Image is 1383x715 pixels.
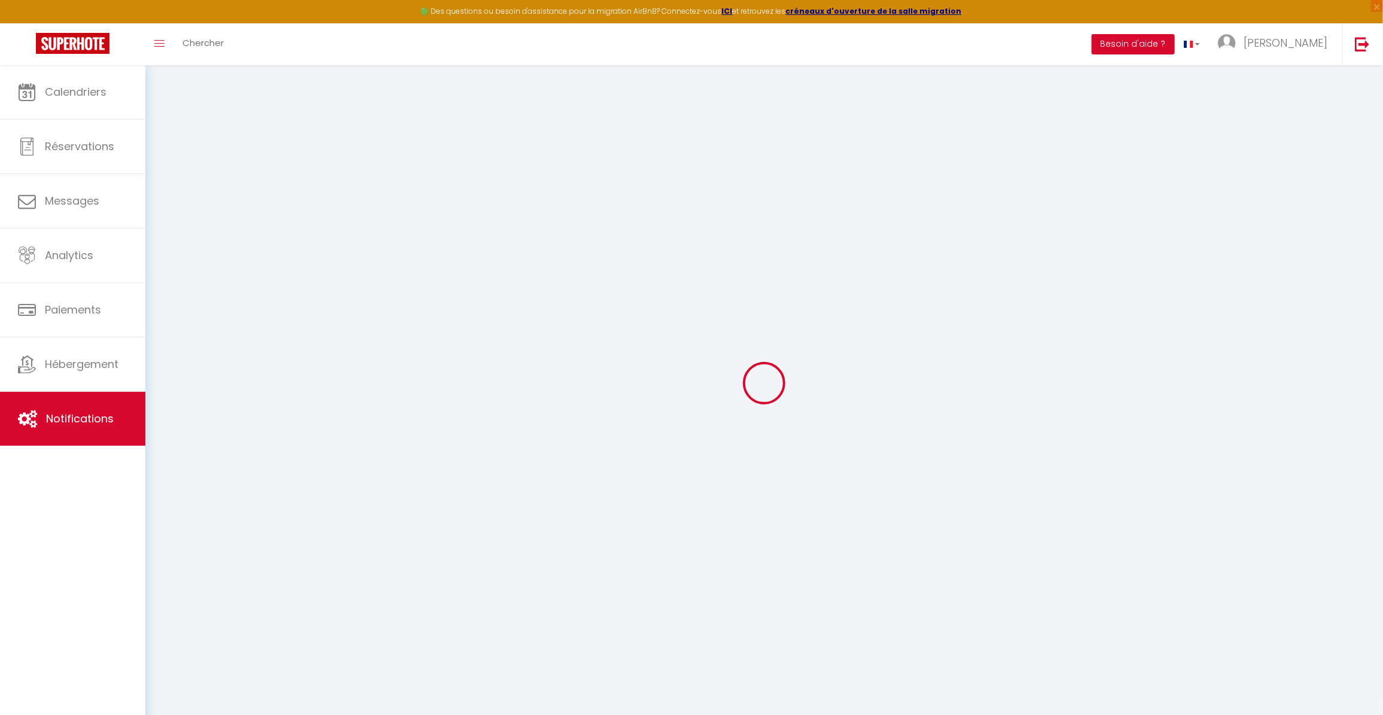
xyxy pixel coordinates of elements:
[45,357,118,372] span: Hébergement
[1218,34,1236,52] img: ...
[1209,23,1342,65] a: ... [PERSON_NAME]
[45,193,99,208] span: Messages
[786,6,962,16] a: créneaux d'ouverture de la salle migration
[46,411,114,426] span: Notifications
[45,139,114,154] span: Réservations
[722,6,733,16] a: ICI
[173,23,233,65] a: Chercher
[1244,35,1327,50] span: [PERSON_NAME]
[45,84,106,99] span: Calendriers
[45,302,101,317] span: Paiements
[36,33,109,54] img: Super Booking
[1092,34,1175,54] button: Besoin d'aide ?
[1355,36,1370,51] img: logout
[10,5,45,41] button: Ouvrir le widget de chat LiveChat
[45,248,93,263] span: Analytics
[182,36,224,49] span: Chercher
